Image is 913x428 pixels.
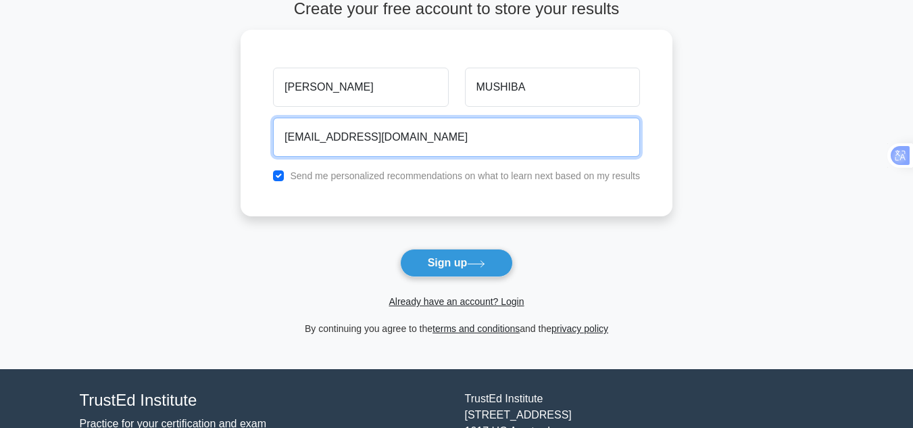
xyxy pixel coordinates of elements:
[273,118,640,157] input: Email
[273,68,448,107] input: First name
[433,323,520,334] a: terms and conditions
[232,320,681,337] div: By continuing you agree to the and the
[290,170,640,181] label: Send me personalized recommendations on what to learn next based on my results
[551,323,608,334] a: privacy policy
[80,391,449,410] h4: TrustEd Institute
[389,296,524,307] a: Already have an account? Login
[400,249,514,277] button: Sign up
[465,68,640,107] input: Last name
